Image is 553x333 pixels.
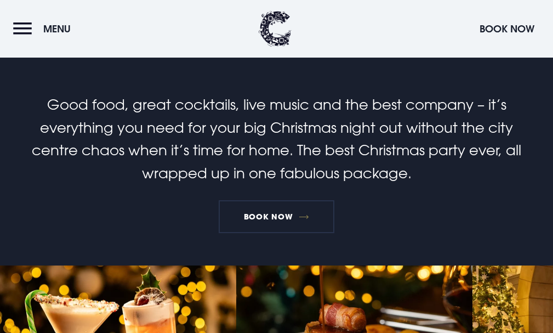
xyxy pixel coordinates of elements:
[43,22,71,35] span: Menu
[474,17,540,41] button: Book Now
[219,200,334,233] a: Book Now
[13,17,76,41] button: Menu
[16,93,538,184] p: Good food, great cocktails, live music and the best company – it’s everything you need for your b...
[259,11,292,47] img: Clandeboye Lodge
